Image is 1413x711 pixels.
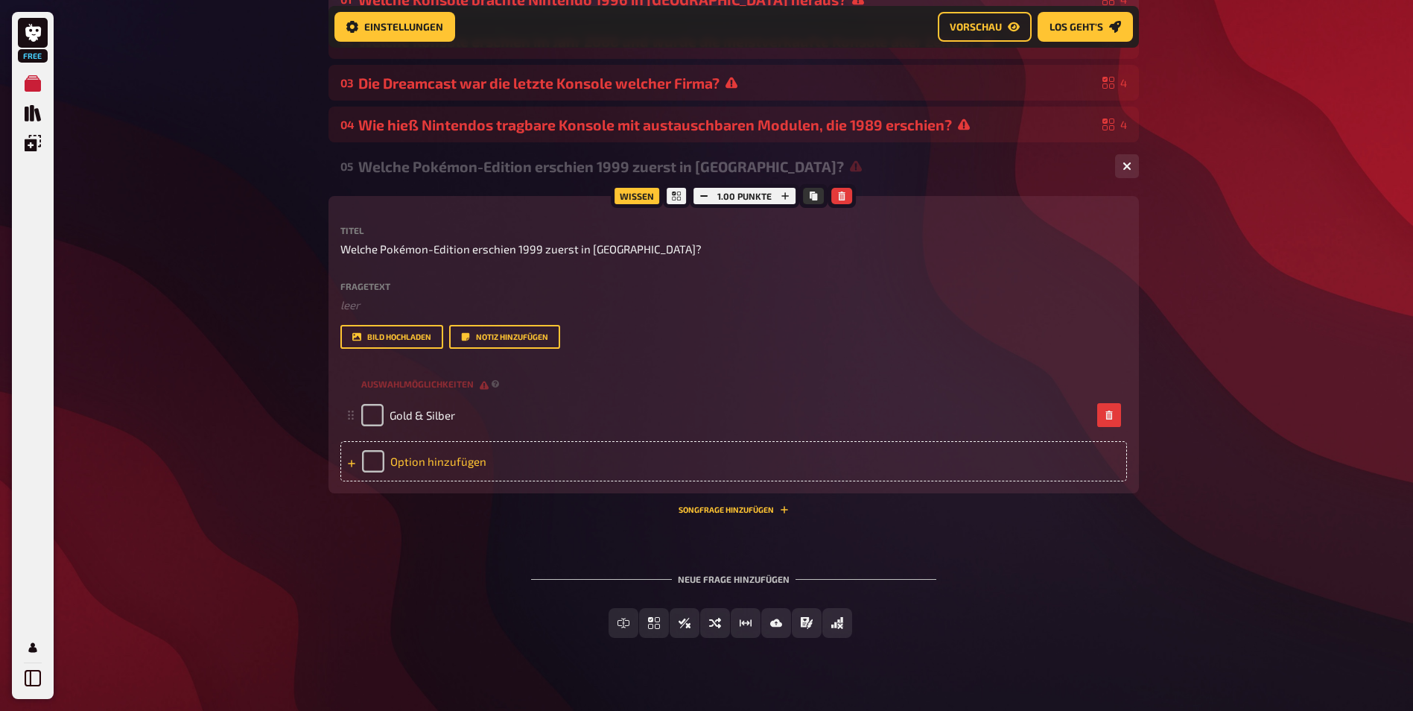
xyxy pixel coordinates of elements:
a: Meine Quizze [18,69,48,98]
label: Titel [340,226,1127,235]
div: 05 [340,159,352,173]
button: Songfrage hinzufügen [679,505,789,514]
div: Welche Pokémon-Edition erschien 1999 zuerst in [GEOGRAPHIC_DATA]? [358,158,1103,175]
button: Bild hochladen [340,325,443,349]
button: Einfachauswahl [639,608,669,638]
div: Die Dreamcast war die letzte Konsole welcher Firma? [358,75,1096,92]
div: 1.00 Punkte [690,184,799,208]
button: Offline Frage [822,608,852,638]
button: Kopieren [803,188,824,204]
button: Sortierfrage [700,608,730,638]
button: Schätzfrage [731,608,761,638]
a: Los geht's [1038,12,1133,42]
div: 04 [340,118,352,131]
span: Free [19,51,46,60]
div: Neue Frage hinzufügen [531,550,936,596]
a: Mein Konto [18,633,48,663]
a: Einstellungen [334,12,455,42]
div: Wissen [611,184,663,208]
div: 03 [340,76,352,89]
a: Einblendungen [18,128,48,158]
a: Vorschau [938,12,1032,42]
span: Gold & Silber [390,408,455,422]
div: 4 [1102,118,1127,130]
div: Option hinzufügen [340,441,1127,481]
button: Freitext Eingabe [609,608,638,638]
span: Auswahlmöglichkeiten [361,378,489,391]
button: Bild-Antwort [761,608,791,638]
span: Vorschau [950,22,1002,32]
button: Notiz hinzufügen [449,325,560,349]
div: Wie hieß Nintendos tragbare Konsole mit austauschbaren Modulen, die 1989 erschien? [358,116,1096,133]
span: Los geht's [1050,22,1103,32]
label: Fragetext [340,282,1127,291]
a: Quiz Sammlung [18,98,48,128]
button: Wahr / Falsch [670,608,699,638]
span: Einstellungen [364,22,443,32]
button: Prosa (Langtext) [792,608,822,638]
span: Welche Pokémon-Edition erschien 1999 zuerst in [GEOGRAPHIC_DATA]? [340,241,702,258]
div: 4 [1102,77,1127,89]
